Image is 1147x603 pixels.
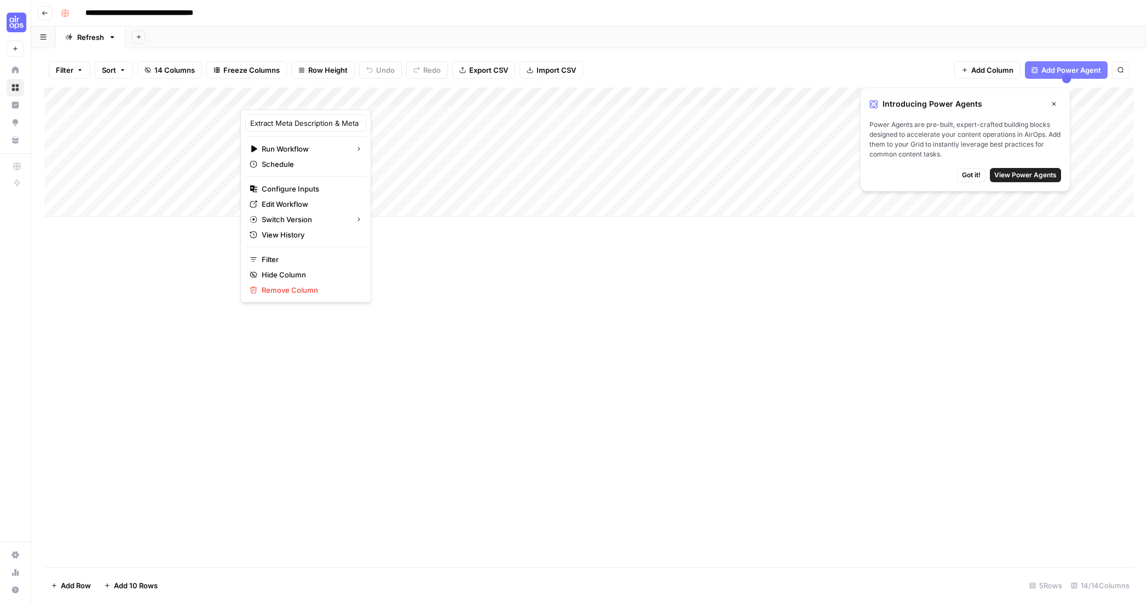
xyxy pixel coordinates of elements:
button: Add Row [44,577,97,594]
button: 14 Columns [137,61,202,79]
span: Got it! [962,170,981,180]
button: Add 10 Rows [97,577,164,594]
button: Sort [95,61,133,79]
span: Add 10 Rows [114,580,158,591]
span: Edit Workflow [262,199,358,210]
span: Hide Column [262,269,358,280]
a: Browse [7,79,24,96]
button: Freeze Columns [206,61,287,79]
span: Row Height [308,65,348,76]
a: Refresh [56,26,125,48]
span: 14 Columns [154,65,195,76]
span: Add Column [971,65,1013,76]
a: Settings [7,546,24,564]
button: Add Column [954,61,1021,79]
a: Usage [7,564,24,581]
span: Filter [262,254,358,265]
button: Help + Support [7,581,24,599]
span: Add Row [61,580,91,591]
span: Power Agents are pre-built, expert-crafted building blocks designed to accelerate your content op... [869,120,1061,159]
span: Remove Column [262,285,358,295]
a: Opportunities [7,114,24,131]
span: Configure Inputs [262,183,358,194]
span: Schedule [262,159,358,170]
span: Undo [376,65,395,76]
button: Row Height [291,61,355,79]
button: Filter [49,61,90,79]
span: Switch Version [262,214,347,225]
div: Introducing Power Agents [869,97,1061,111]
span: Sort [102,65,116,76]
div: 5 Rows [1025,577,1067,594]
button: Add Power Agent [1025,61,1108,79]
button: View Power Agents [990,168,1061,182]
span: Redo [423,65,441,76]
span: Import CSV [537,65,576,76]
a: Home [7,61,24,79]
span: View Power Agents [994,170,1057,180]
span: Filter [56,65,73,76]
a: Insights [7,96,24,114]
button: Export CSV [452,61,515,79]
span: Export CSV [469,65,508,76]
span: Freeze Columns [223,65,280,76]
span: Add Power Agent [1041,65,1101,76]
span: Run Workflow [262,143,347,154]
button: Workspace: Cohort 5 [7,9,24,36]
button: Undo [359,61,402,79]
button: Redo [406,61,448,79]
button: Got it! [957,168,985,182]
a: Your Data [7,131,24,149]
div: 14/14 Columns [1067,577,1134,594]
div: Refresh [77,32,104,43]
span: View History [262,229,358,240]
button: Import CSV [520,61,583,79]
img: Cohort 5 Logo [7,13,26,32]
